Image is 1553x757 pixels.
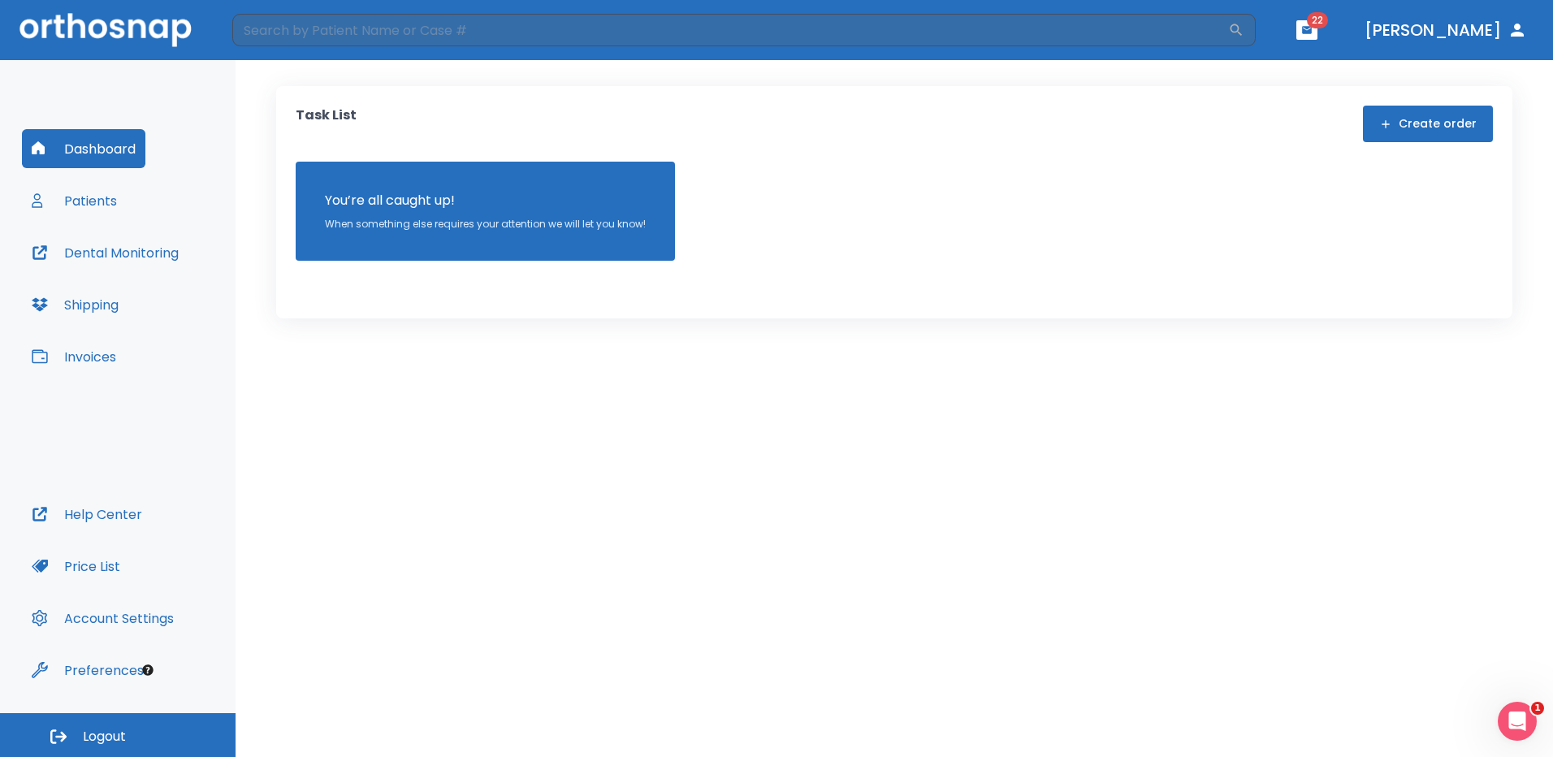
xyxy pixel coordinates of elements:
button: [PERSON_NAME] [1358,15,1534,45]
button: Account Settings [22,599,184,638]
button: Invoices [22,337,126,376]
button: Dashboard [22,129,145,168]
button: Dental Monitoring [22,233,188,272]
iframe: Intercom live chat [1498,702,1537,741]
button: Create order [1363,106,1493,142]
span: 22 [1307,12,1328,28]
img: Orthosnap [19,13,192,46]
span: Logout [83,728,126,746]
p: When something else requires your attention we will let you know! [325,217,646,231]
button: Preferences [22,651,154,690]
p: Task List [296,106,357,142]
p: You’re all caught up! [325,191,646,210]
input: Search by Patient Name or Case # [232,14,1228,46]
button: Price List [22,547,130,586]
div: Tooltip anchor [141,663,155,677]
span: 1 [1531,702,1544,715]
button: Help Center [22,495,152,534]
button: Patients [22,181,127,220]
button: Shipping [22,285,128,324]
